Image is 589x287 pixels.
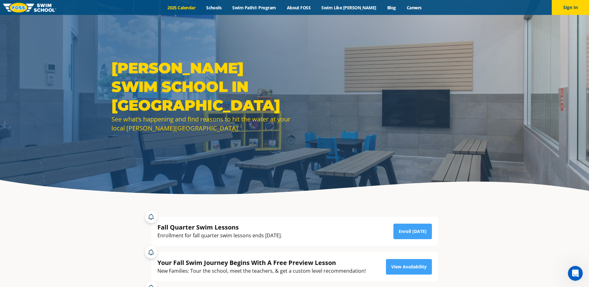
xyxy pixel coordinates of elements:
div: New Families: Tour the school, meet the teachers, & get a custom level recommendation! [157,267,366,275]
a: Enroll [DATE] [393,224,432,239]
a: Careers [401,5,427,11]
a: Schools [201,5,227,11]
a: Swim Path® Program [227,5,281,11]
a: 2025 Calendar [162,5,201,11]
a: Blog [382,5,401,11]
div: Fall Quarter Swim Lessons [157,223,282,231]
a: Swim Like [PERSON_NAME] [316,5,382,11]
div: Your Fall Swim Journey Begins With A Free Preview Lesson [157,258,366,267]
a: About FOSS [281,5,316,11]
h1: [PERSON_NAME] Swim School in [GEOGRAPHIC_DATA] [111,59,292,115]
iframe: Intercom live chat [568,266,583,281]
div: See what’s happening and find reasons to hit the water at your local [PERSON_NAME][GEOGRAPHIC_DATA]. [111,115,292,133]
div: Enrollment for fall quarter swim lessons ends [DATE]. [157,231,282,240]
img: FOSS Swim School Logo [3,3,56,12]
a: View Availability [386,259,432,275]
